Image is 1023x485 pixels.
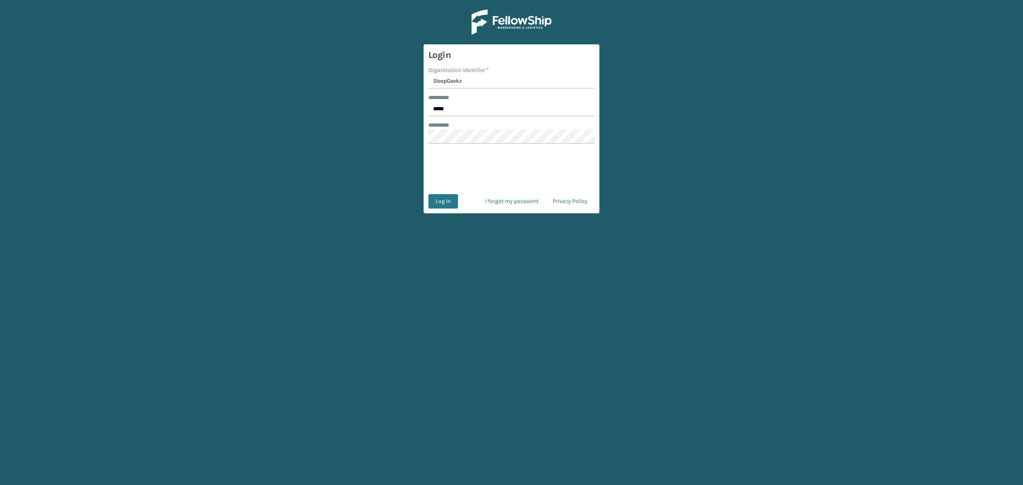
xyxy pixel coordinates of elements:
h3: Login [428,49,595,61]
button: Log In [428,194,458,209]
iframe: To enrich screen reader interactions, please activate Accessibility in Grammarly extension settings [451,153,572,185]
label: Organization Identifier [428,66,489,74]
img: Logo [472,10,551,35]
a: I forgot my password [478,194,545,209]
a: Privacy Policy [545,194,595,209]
